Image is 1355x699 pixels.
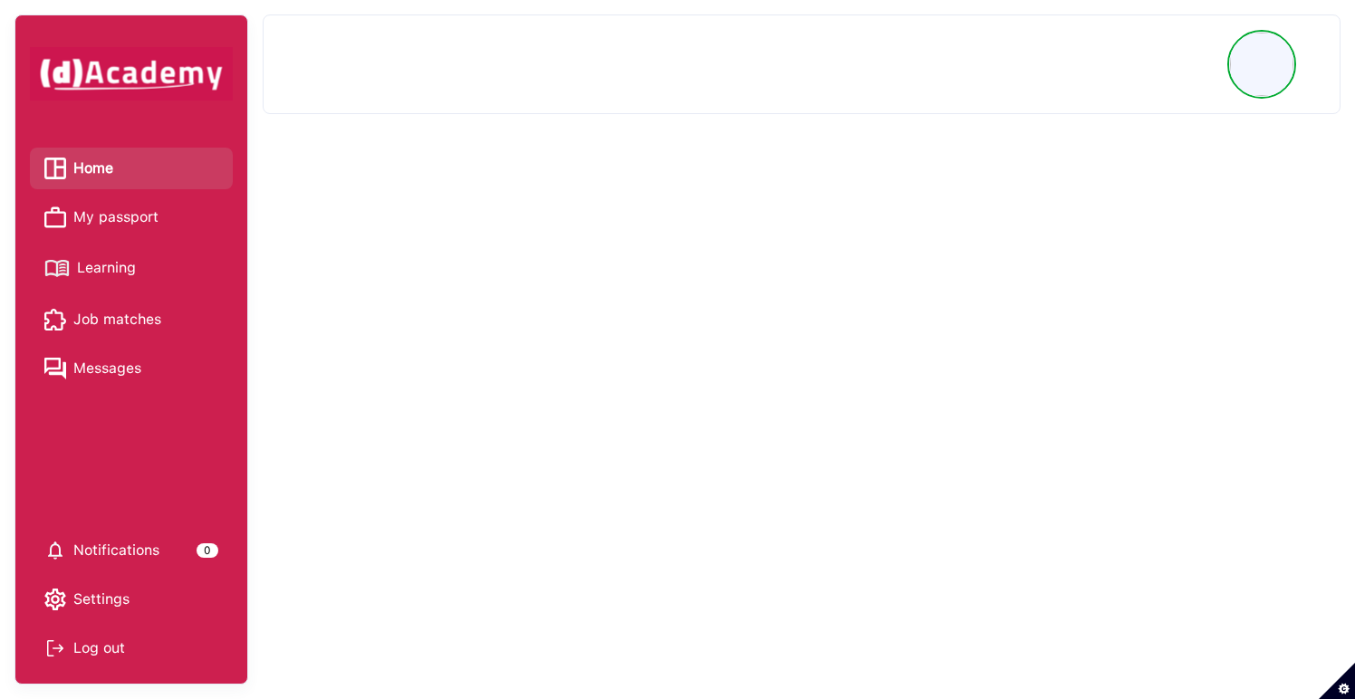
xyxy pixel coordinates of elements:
[44,355,218,382] a: Messages iconMessages
[1230,33,1293,96] img: Profile
[73,155,113,182] span: Home
[44,635,218,662] div: Log out
[73,537,159,564] span: Notifications
[77,254,136,282] span: Learning
[73,306,161,333] span: Job matches
[44,589,66,610] img: setting
[73,586,130,613] span: Settings
[44,204,218,231] a: My passport iconMy passport
[30,47,233,101] img: dAcademy
[44,306,218,333] a: Job matches iconJob matches
[197,543,218,558] div: 0
[73,355,141,382] span: Messages
[44,637,66,659] img: Log out
[44,253,218,284] a: Learning iconLearning
[44,206,66,228] img: My passport icon
[73,204,159,231] span: My passport
[44,309,66,330] img: Job matches icon
[44,358,66,379] img: Messages icon
[44,253,70,284] img: Learning icon
[1319,663,1355,699] button: Set cookie preferences
[44,540,66,561] img: setting
[44,158,66,179] img: Home icon
[44,155,218,182] a: Home iconHome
